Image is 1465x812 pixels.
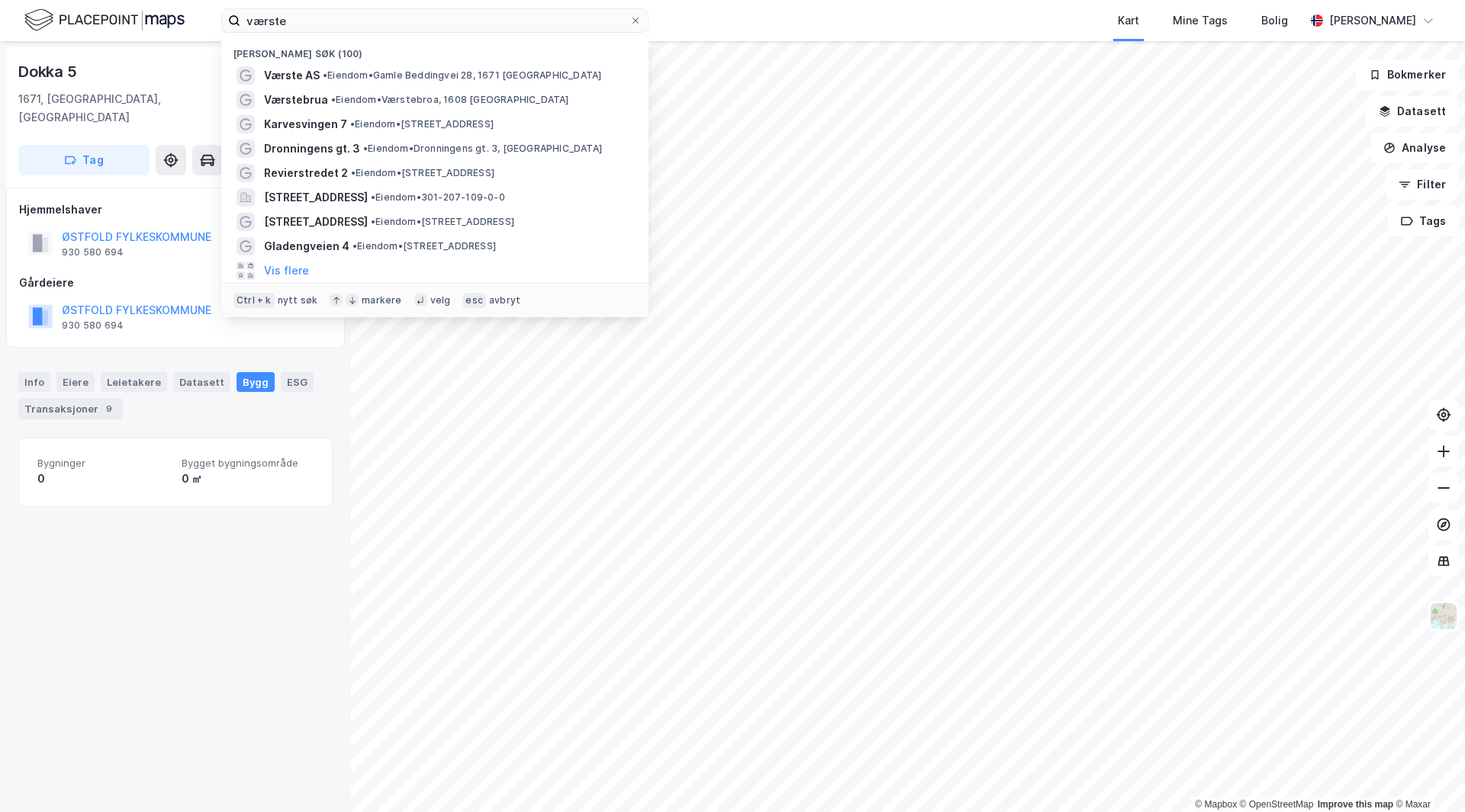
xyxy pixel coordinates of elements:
div: Datasett [173,372,230,392]
span: Værste AS [264,66,320,85]
span: • [371,191,375,203]
div: Ctrl + k [233,293,275,308]
div: nytt søk [278,294,318,307]
span: Eiendom • [STREET_ADDRESS] [350,118,494,130]
div: 930 580 694 [62,246,124,258]
span: [STREET_ADDRESS] [264,213,368,231]
div: 930 580 694 [62,319,124,332]
div: ESG [281,372,314,392]
div: Leietakere [101,372,167,392]
span: Bygget bygningsområde [182,457,314,470]
img: Z [1429,602,1458,631]
div: Bolig [1261,11,1288,30]
span: • [331,94,336,105]
div: 1671, [GEOGRAPHIC_DATA], [GEOGRAPHIC_DATA] [18,90,236,127]
span: • [323,69,327,81]
span: Eiendom • Dronningens gt. 3, [GEOGRAPHIC_DATA] [363,143,602,155]
button: Vis flere [264,262,309,280]
div: 0 ㎡ [182,470,314,488]
input: Søk på adresse, matrikkel, gårdeiere, leietakere eller personer [240,9,629,32]
span: [STREET_ADDRESS] [264,188,368,207]
span: Bygninger [37,457,169,470]
div: esc [462,293,486,308]
span: • [353,240,357,252]
button: Bokmerker [1356,59,1459,90]
div: velg [430,294,451,307]
div: markere [362,294,401,307]
span: Eiendom • [STREET_ADDRESS] [371,216,514,228]
div: Kart [1118,11,1139,30]
button: Tags [1388,206,1459,236]
button: Filter [1386,169,1459,200]
span: • [350,118,355,130]
span: • [371,216,375,227]
span: • [363,143,368,154]
div: Transaksjoner [18,398,123,419]
div: [PERSON_NAME] søk (100) [221,36,649,63]
button: Analyse [1370,133,1459,163]
span: Eiendom • 301-207-109-0-0 [371,191,505,204]
button: Datasett [1366,96,1459,127]
a: Improve this map [1318,799,1393,810]
div: Dokka 5 [18,59,80,84]
span: Revierstredet 2 [264,164,348,182]
div: Gårdeiere [19,274,332,292]
a: OpenStreetMap [1240,799,1314,810]
iframe: Chat Widget [1389,739,1465,812]
span: Eiendom • [STREET_ADDRESS] [353,240,496,252]
img: logo.f888ab2527a4732fd821a326f86c7f29.svg [24,7,185,34]
a: Mapbox [1195,799,1237,810]
span: Dronningens gt. 3 [264,140,360,158]
span: Gladengveien 4 [264,237,349,255]
span: Eiendom • [STREET_ADDRESS] [351,167,494,179]
span: Eiendom • Værstebroa, 1608 [GEOGRAPHIC_DATA] [331,94,569,106]
div: avbryt [489,294,520,307]
div: Bygg [237,372,275,392]
div: Hjemmelshaver [19,201,332,219]
div: Mine Tags [1173,11,1228,30]
button: Tag [18,145,150,175]
span: Værstebrua [264,91,328,109]
div: [PERSON_NAME] [1329,11,1416,30]
span: Eiendom • Gamle Beddingvei 28, 1671 [GEOGRAPHIC_DATA] [323,69,601,82]
div: 0 [37,470,169,488]
span: Karvesvingen 7 [264,115,347,133]
span: • [351,167,356,178]
div: Eiere [56,372,95,392]
div: 9 [101,401,117,416]
div: Info [18,372,50,392]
